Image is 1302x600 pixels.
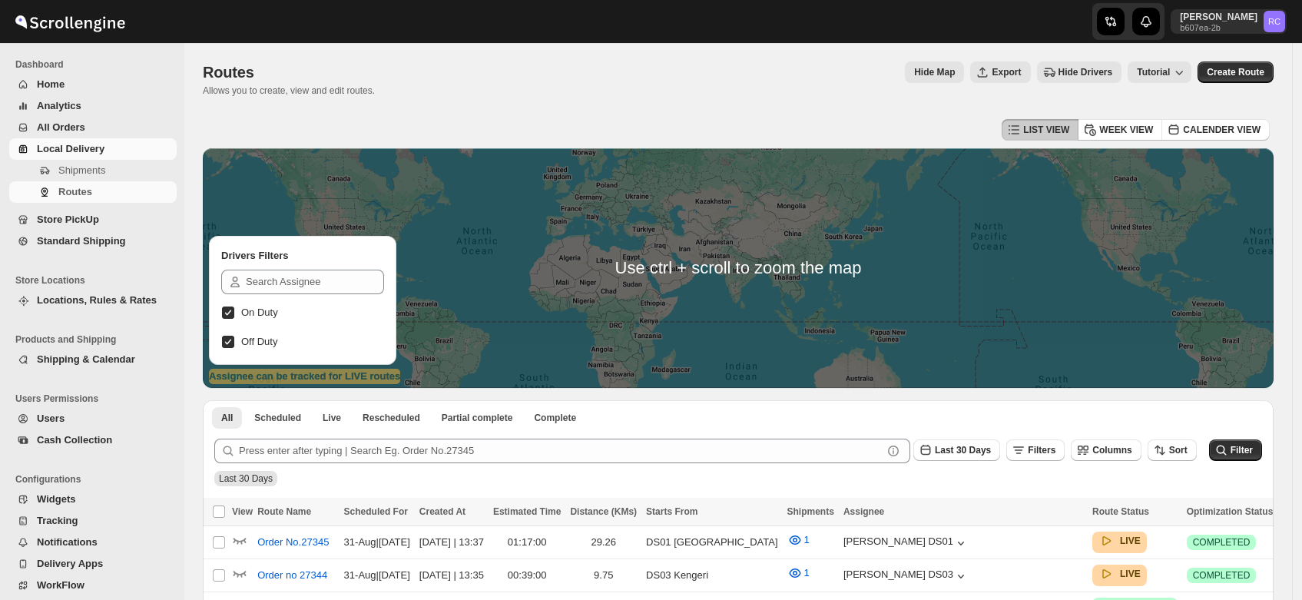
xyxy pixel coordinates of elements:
span: COMPLETED [1193,536,1251,549]
button: Create Route [1198,61,1274,83]
span: Complete [534,412,576,424]
h2: Drivers Filters [221,248,384,264]
span: Store PickUp [37,214,99,225]
span: Route Name [257,506,311,517]
span: 1 [804,567,810,578]
p: [PERSON_NAME] [1180,11,1257,23]
button: Delivery Apps [9,553,177,575]
button: Routes [9,181,177,203]
span: Order no 27344 [257,568,327,583]
span: View [232,506,253,517]
span: 1 [804,534,810,545]
button: Notifications [9,532,177,553]
div: 00:39:00 [493,568,561,583]
span: Standard Shipping [37,235,126,247]
button: LIVE [1098,533,1141,549]
span: Routes [203,64,254,81]
button: Filters [1006,439,1065,461]
button: Filter [1209,439,1262,461]
span: Optimization Status [1187,506,1274,517]
b: LIVE [1120,569,1141,579]
span: Last 30 Days [219,473,273,484]
p: b607ea-2b [1180,23,1257,32]
button: Shipments [9,160,177,181]
button: 1 [778,528,819,552]
button: Users [9,408,177,429]
button: Home [9,74,177,95]
button: Map action label [905,61,964,83]
button: Tracking [9,510,177,532]
button: Sort [1148,439,1197,461]
div: [DATE] | 13:35 [419,568,484,583]
span: Distance (KMs) [570,506,637,517]
span: 31-Aug | [DATE] [344,569,410,581]
span: Columns [1092,445,1131,456]
span: COMPLETED [1193,569,1251,582]
span: Order No.27345 [257,535,329,550]
span: Hide Drivers [1058,66,1113,78]
span: Export [992,66,1021,78]
button: All Orders [9,117,177,138]
span: LIST VIEW [1023,124,1069,136]
div: 9.75 [570,568,637,583]
span: Widgets [37,493,75,505]
div: [DATE] | 13:37 [419,535,484,550]
span: 31-Aug | [DATE] [344,536,410,548]
span: Store Locations [15,274,177,287]
span: Filter [1231,445,1253,456]
button: Widgets [9,489,177,510]
span: CALENDER VIEW [1183,124,1261,136]
span: Shipments [787,506,834,517]
span: Off Duty [241,336,277,347]
span: Tracking [37,515,78,526]
span: Starts From [646,506,697,517]
button: User menu [1171,9,1287,34]
span: Sort [1169,445,1188,456]
button: Cash Collection [9,429,177,451]
button: Last 30 Days [913,439,1000,461]
span: Delivery Apps [37,558,103,569]
span: Home [37,78,65,90]
button: Order no 27344 [248,563,336,588]
label: Assignee can be tracked for LIVE routes [209,369,400,384]
span: Routes [58,186,92,197]
button: All routes [212,407,242,429]
span: Users Permissions [15,393,177,405]
button: LIVE [1098,566,1141,582]
text: RC [1268,17,1280,26]
button: Columns [1071,439,1141,461]
button: Analytics [9,95,177,117]
div: DS01 [GEOGRAPHIC_DATA] [646,535,777,550]
span: Rahul Chopra [1264,11,1285,32]
span: Dashboard [15,58,177,71]
span: All [221,412,233,424]
div: 01:17:00 [493,535,561,550]
div: 29.26 [570,535,637,550]
span: All Orders [37,121,85,133]
span: WorkFlow [37,579,84,591]
span: Local Delivery [37,143,104,154]
button: Tutorial [1128,61,1191,83]
button: WorkFlow [9,575,177,596]
button: Export [970,61,1030,83]
span: Tutorial [1137,67,1170,78]
button: CALENDER VIEW [1161,119,1270,141]
img: ScrollEngine [12,2,128,41]
button: Order No.27345 [248,530,338,555]
button: Shipping & Calendar [9,349,177,370]
span: Last 30 Days [935,445,991,456]
span: Partial complete [442,412,513,424]
b: LIVE [1120,535,1141,546]
input: Press enter after typing | Search Eg. Order No.27345 [239,439,883,463]
span: Products and Shipping [15,333,177,346]
span: Shipping & Calendar [37,353,135,365]
button: [PERSON_NAME] DS01 [843,535,969,551]
span: Shipments [58,164,105,176]
span: Hide Map [914,66,955,78]
span: Created At [419,506,465,517]
span: Analytics [37,100,81,111]
button: [PERSON_NAME] DS03 [843,569,969,584]
span: Estimated Time [493,506,561,517]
